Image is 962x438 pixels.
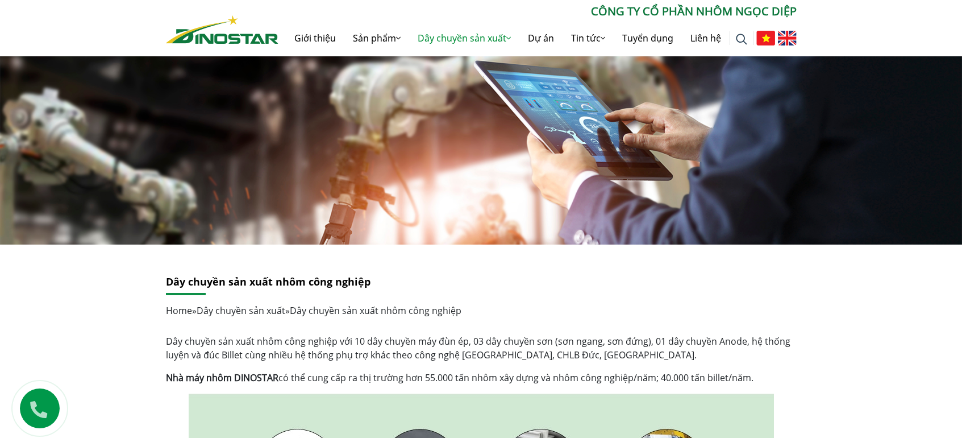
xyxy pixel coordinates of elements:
[409,20,519,56] a: Dây chuyền sản xuất
[166,304,461,317] span: » »
[166,15,278,44] img: Nhôm Dinostar
[519,20,563,56] a: Dự án
[682,20,730,56] a: Liên hệ
[197,304,285,317] a: Dây chuyền sản xuất
[166,371,278,384] a: Nhà máy nhôm DINOSTAR
[756,31,775,46] img: Tiếng Việt
[563,20,614,56] a: Tin tức
[344,20,409,56] a: Sản phẩm
[290,304,461,317] span: Dây chuyền sản xuất nhôm công nghiệp
[778,31,797,46] img: English
[166,304,192,317] a: Home
[166,334,797,362] p: Dây chuyền sản xuất nhôm công nghiệp với 10 dây chuyền máy đùn ép, 03 dây chuyền sơn (sơn ngang, ...
[166,275,370,288] a: Dây chuyền sản xuất nhôm công nghiệp
[166,371,797,385] p: có thể cung cấp ra thị trường hơn 55.000 tấn nhôm xây dựng và nhôm công nghiệp/năm; 40.000 tấn bi...
[286,20,344,56] a: Giới thiệu
[278,3,797,20] p: CÔNG TY CỔ PHẦN NHÔM NGỌC DIỆP
[614,20,682,56] a: Tuyển dụng
[736,34,747,45] img: search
